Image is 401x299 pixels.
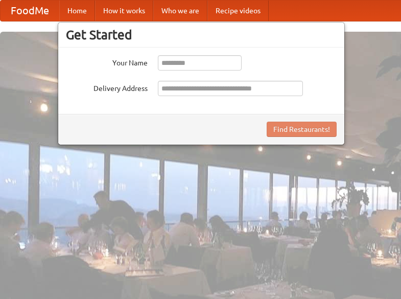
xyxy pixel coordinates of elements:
[153,1,207,21] a: Who we are
[66,81,148,94] label: Delivery Address
[95,1,153,21] a: How it works
[267,122,337,137] button: Find Restaurants!
[1,1,59,21] a: FoodMe
[207,1,269,21] a: Recipe videos
[66,27,337,42] h3: Get Started
[59,1,95,21] a: Home
[66,55,148,68] label: Your Name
